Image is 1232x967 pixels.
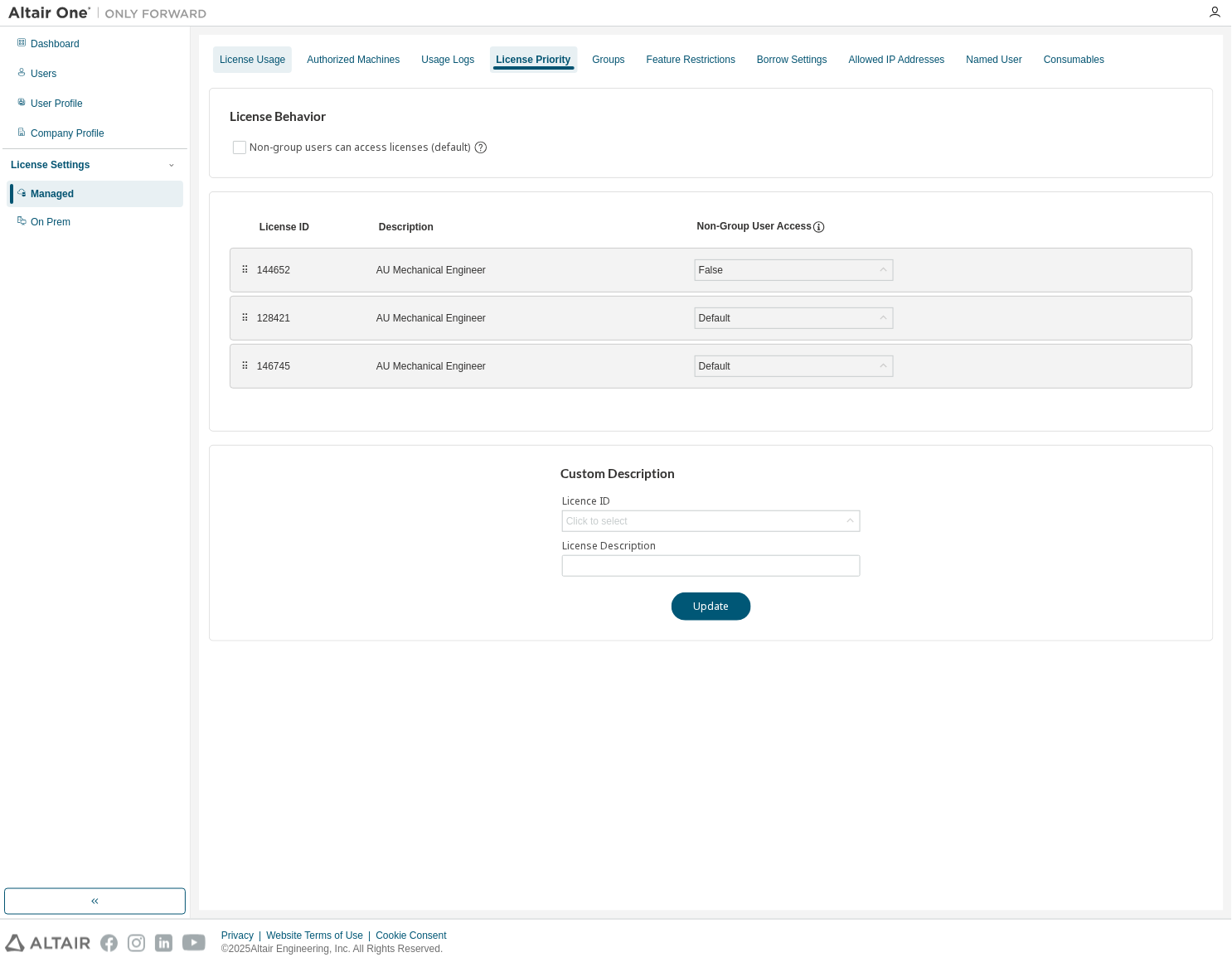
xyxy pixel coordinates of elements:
[696,356,893,376] div: Default
[257,360,357,373] div: 146745
[697,220,812,234] div: Non-Group User Access
[379,220,677,234] div: Description
[967,53,1022,66] div: Named User
[696,261,725,279] div: False
[100,935,118,952] img: facebook.svg
[1044,53,1104,66] div: Consumables
[696,308,893,328] div: Default
[259,220,359,234] div: License ID
[182,935,206,952] img: youtube.svg
[250,138,473,157] label: Non-group users can access licenses (default)
[266,930,376,943] div: Website Terms of Use
[230,109,486,125] h3: License Behavior
[593,53,625,66] div: Groups
[5,935,90,952] img: altair_logo.svg
[31,67,56,80] div: Users
[257,264,357,277] div: 144652
[421,53,474,66] div: Usage Logs
[757,53,827,66] div: Borrow Settings
[647,53,735,66] div: Feature Restrictions
[376,930,456,943] div: Cookie Consent
[240,312,250,325] div: ⠿
[696,309,733,327] div: Default
[31,127,104,140] div: Company Profile
[376,264,675,277] div: AU Mechanical Engineer
[561,466,862,482] h3: Custom Description
[31,97,83,110] div: User Profile
[376,312,675,325] div: AU Mechanical Engineer
[240,360,250,373] div: ⠿
[696,357,733,375] div: Default
[31,37,80,51] div: Dashboard
[307,53,400,66] div: Authorized Machines
[8,5,216,22] img: Altair One
[155,935,172,952] img: linkedin.svg
[31,215,70,229] div: On Prem
[497,53,571,66] div: License Priority
[257,312,357,325] div: 128421
[473,140,488,155] svg: By default any user not assigned to any group can access any license. Turn this setting off to di...
[696,260,893,280] div: False
[31,187,74,201] div: Managed
[849,53,945,66] div: Allowed IP Addresses
[562,539,861,553] label: License Description
[221,930,266,943] div: Privacy
[128,935,145,952] img: instagram.svg
[376,360,675,373] div: AU Mechanical Engineer
[221,943,457,957] p: © 2025 Altair Engineering, Inc. All Rights Reserved.
[672,592,751,621] button: Update
[566,515,628,528] div: Click to select
[563,511,860,531] div: Click to select
[11,158,90,172] div: License Settings
[220,53,285,66] div: License Usage
[562,495,861,508] label: Licence ID
[240,264,250,277] div: ⠿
